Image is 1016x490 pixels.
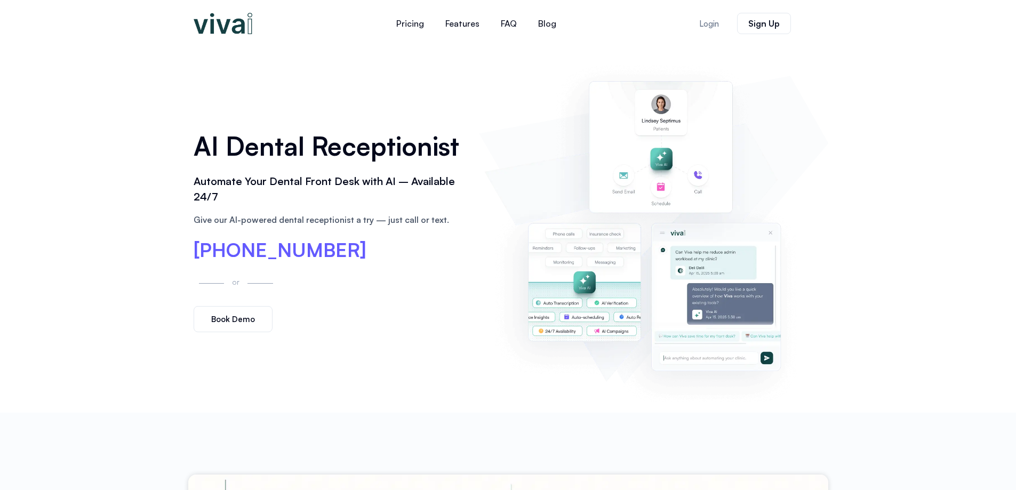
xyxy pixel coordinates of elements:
a: [PHONE_NUMBER] [194,240,366,260]
p: or [229,276,242,288]
a: FAQ [490,11,527,36]
h2: Automate Your Dental Front Desk with AI – Available 24/7 [194,174,469,205]
a: Sign Up [737,13,791,34]
a: Blog [527,11,567,36]
img: AI dental receptionist dashboard – virtual receptionist dental office [484,58,822,402]
a: Book Demo [194,306,273,332]
nav: Menu [322,11,631,36]
a: Pricing [386,11,435,36]
a: Login [686,13,732,34]
span: Sign Up [748,19,780,28]
span: Book Demo [211,315,255,323]
h1: AI Dental Receptionist [194,127,469,165]
p: Give our AI-powered dental receptionist a try — just call or text. [194,213,469,226]
span: Login [699,20,719,28]
a: Features [435,11,490,36]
